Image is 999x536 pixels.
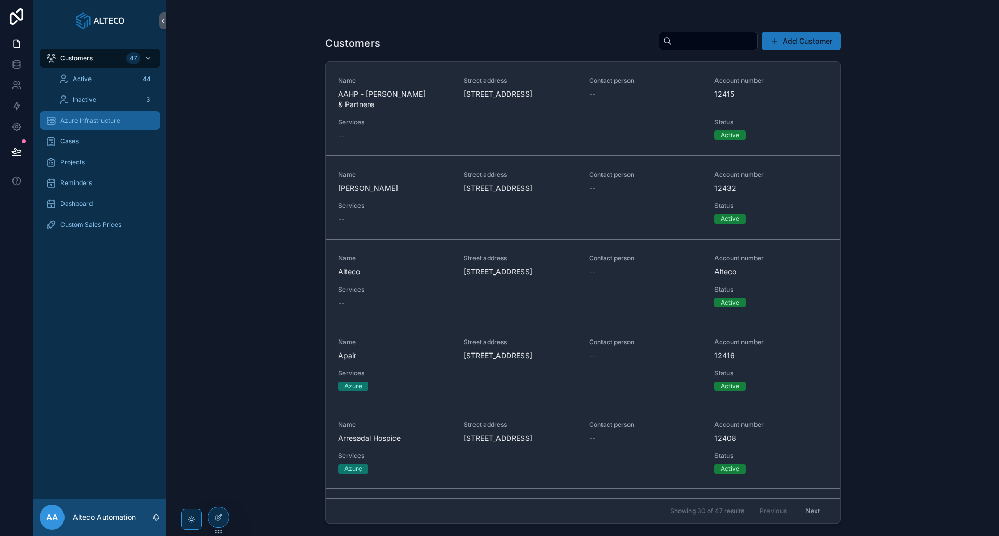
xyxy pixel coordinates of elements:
[464,350,577,361] span: [STREET_ADDRESS]
[338,76,451,85] span: Name
[464,171,577,179] span: Street address
[73,75,92,83] span: Active
[464,89,577,99] span: [STREET_ADDRESS]
[721,130,739,140] div: Active
[338,202,702,210] span: Services
[464,76,577,85] span: Street address
[40,174,160,192] a: Reminders
[714,254,827,263] span: Account number
[60,179,92,187] span: Reminders
[464,338,577,346] span: Street address
[52,90,160,109] a: Inactive3
[464,433,577,443] span: [STREET_ADDRESS]
[326,62,840,155] a: NameAAHP - [PERSON_NAME] & PartnereStreet address[STREET_ADDRESS]Contact person--Account number12...
[714,285,827,294] span: Status
[338,118,702,126] span: Services
[714,76,827,85] span: Account number
[40,132,160,151] a: Cases
[338,452,702,460] span: Services
[589,171,702,179] span: Contact person
[721,464,739,474] div: Active
[338,214,344,225] span: --
[325,36,380,50] h1: Customers
[40,49,160,68] a: Customers47
[338,89,451,110] span: AAHP - [PERSON_NAME] & Partnere
[338,285,702,294] span: Services
[338,183,451,193] span: [PERSON_NAME]
[326,155,840,239] a: Name[PERSON_NAME]Street address[STREET_ADDRESS]Contact person--Account number12432Services--Statu...
[714,183,827,193] span: 12432
[338,350,451,361] span: Apair
[60,116,120,125] span: Azure Infrastructure
[40,215,160,234] a: Custom Sales Prices
[464,421,577,429] span: Street address
[40,111,160,130] a: Azure Infrastructure
[338,298,344,308] span: --
[670,507,744,515] span: Showing 30 of 47 results
[338,369,702,377] span: Services
[338,267,451,277] span: Alteco
[714,267,827,277] span: Alteco
[60,137,79,146] span: Cases
[721,214,739,224] div: Active
[798,503,827,519] button: Next
[60,200,93,208] span: Dashboard
[344,382,362,391] div: Azure
[714,350,827,361] span: 12416
[344,464,362,474] div: Azure
[589,89,595,99] span: --
[338,421,451,429] span: Name
[52,70,160,88] a: Active44
[139,73,154,85] div: 44
[714,118,827,126] span: Status
[589,433,595,443] span: --
[589,183,595,193] span: --
[326,239,840,323] a: NameAltecoStreet address[STREET_ADDRESS]Contact person--Account numberAltecoServices--StatusActive
[40,194,160,213] a: Dashboard
[589,267,595,277] span: --
[721,298,739,307] div: Active
[589,338,702,346] span: Contact person
[142,94,154,106] div: 3
[714,338,827,346] span: Account number
[338,433,451,443] span: Arresødal Hospice
[126,52,140,64] div: 47
[714,452,827,460] span: Status
[714,421,827,429] span: Account number
[464,267,577,277] span: [STREET_ADDRESS]
[60,54,93,62] span: Customers
[338,130,344,141] span: --
[338,171,451,179] span: Name
[326,323,840,406] a: NameApairStreet address[STREET_ADDRESS]Contact person--Account number12416ServicesAzureStatusActive
[714,202,827,210] span: Status
[721,382,739,391] div: Active
[338,338,451,346] span: Name
[73,96,96,104] span: Inactive
[60,158,85,166] span: Projects
[589,254,702,263] span: Contact person
[714,433,827,443] span: 12408
[714,369,827,377] span: Status
[46,511,58,524] span: AA
[40,153,160,172] a: Projects
[60,220,121,229] span: Custom Sales Prices
[73,512,136,522] p: Alteco Automation
[714,89,827,99] span: 12415
[326,406,840,488] a: NameArresødal HospiceStreet address[STREET_ADDRESS]Contact person--Account number12408ServicesAzu...
[589,350,595,361] span: --
[464,183,577,193] span: [STREET_ADDRESS]
[33,42,166,247] div: scrollable content
[762,32,841,50] button: Add Customer
[464,254,577,263] span: Street address
[589,421,702,429] span: Contact person
[714,171,827,179] span: Account number
[76,12,124,29] img: App logo
[338,254,451,263] span: Name
[589,76,702,85] span: Contact person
